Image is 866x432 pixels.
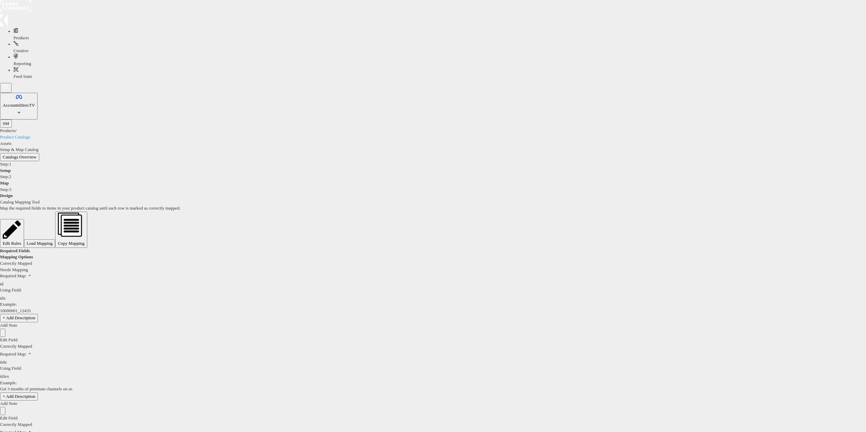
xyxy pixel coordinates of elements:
span: Products [14,35,29,40]
span: / [16,128,17,133]
span: Reporting [14,61,31,66]
span: x [7,374,9,379]
span: DirecTV [19,103,35,108]
span: Feed Suite [14,74,32,79]
span: Catalogs Overview [3,154,37,159]
span: x [3,296,6,301]
span: Creative [14,48,28,53]
span: SM [3,121,9,126]
span: Accounts [3,103,19,108]
button: Copy Mapping [55,212,87,248]
button: Load Mapping [24,239,55,248]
